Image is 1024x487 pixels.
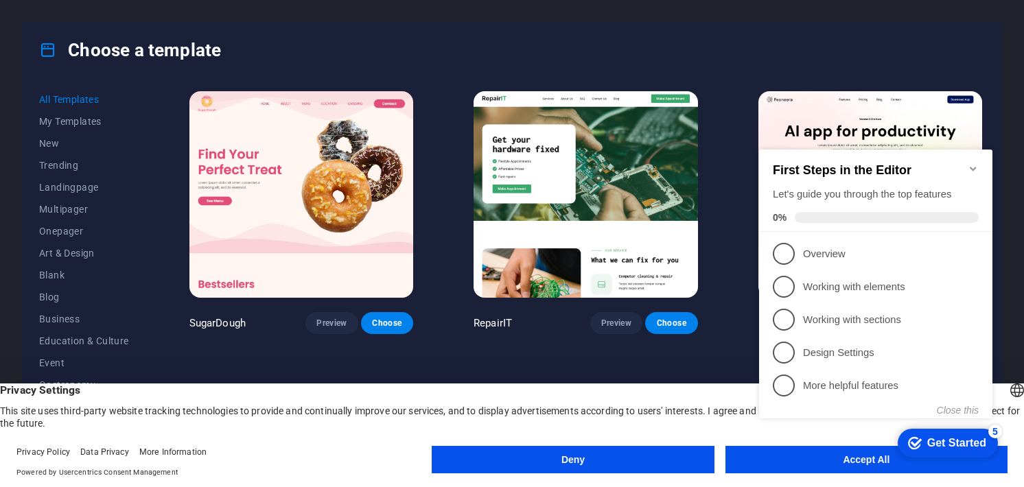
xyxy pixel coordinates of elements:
div: 5 [235,296,248,309]
h4: Choose a template [39,39,221,61]
p: RepairIT [474,316,512,330]
button: Landingpage [39,176,129,198]
button: Business [39,308,129,330]
p: SugarDough [189,316,246,330]
p: Working with elements [49,151,214,165]
span: Choose [656,318,686,329]
p: More helpful features [49,250,214,264]
span: Preview [316,318,347,329]
button: Event [39,352,129,374]
span: Blank [39,270,129,281]
p: Overview [49,118,214,132]
button: Onepager [39,220,129,242]
p: Design Settings [49,217,214,231]
span: Landingpage [39,182,129,193]
span: My Templates [39,116,129,127]
p: Working with sections [49,184,214,198]
div: Let's guide you through the top features [19,58,225,73]
div: Get Started 5 items remaining, 0% complete [144,300,244,329]
button: Preview [305,312,358,334]
img: Peoneera [758,91,982,298]
span: Choose [372,318,402,329]
span: New [39,138,129,149]
button: All Templates [39,88,129,110]
button: Blog [39,286,129,308]
span: Business [39,313,129,324]
h2: First Steps in the Editor [19,34,225,49]
span: Education & Culture [39,335,129,346]
span: Preview [601,318,631,329]
span: 0% [19,83,41,94]
li: Overview [5,108,239,141]
button: Art & Design [39,242,129,264]
button: New [39,132,129,154]
li: Working with elements [5,141,239,174]
button: My Templates [39,110,129,132]
span: Gastronomy [39,379,129,390]
div: Get Started [174,308,233,320]
span: Onepager [39,226,129,237]
button: Education & Culture [39,330,129,352]
li: More helpful features [5,240,239,273]
span: Event [39,357,129,368]
span: Trending [39,160,129,171]
button: Close this [183,276,225,287]
li: Design Settings [5,207,239,240]
span: Multipager [39,204,129,215]
button: Choose [645,312,697,334]
button: Multipager [39,198,129,220]
img: SugarDough [189,91,413,298]
button: Blank [39,264,129,286]
button: Preview [590,312,642,334]
button: Choose [361,312,413,334]
li: Working with sections [5,174,239,207]
span: Blog [39,292,129,302]
img: RepairIT [474,91,697,298]
button: Gastronomy [39,374,129,396]
span: All Templates [39,94,129,105]
span: Art & Design [39,248,129,259]
div: Minimize checklist [214,34,225,45]
button: Trending [39,154,129,176]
